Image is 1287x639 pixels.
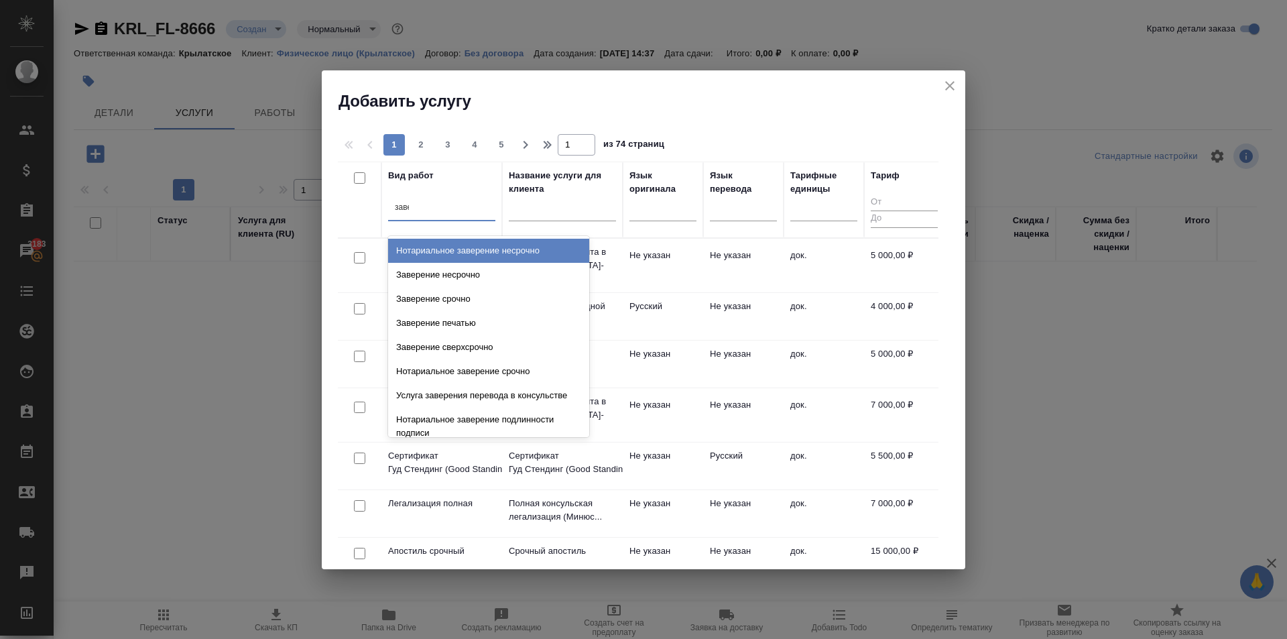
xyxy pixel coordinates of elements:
div: Тариф [871,169,900,182]
td: Не указан [623,242,703,289]
td: док. [784,490,864,537]
span: из 74 страниц [603,136,664,156]
div: Название услуги для клиента [509,169,616,196]
div: Заверение несрочно [388,263,589,287]
td: 5 000,00 ₽ [864,242,944,289]
td: Не указан [703,293,784,340]
td: док. [784,538,864,585]
p: Сертификат Гуд Стендинг (Good Standin... [509,449,616,476]
input: До [871,211,938,227]
td: 4 000,00 ₽ [864,293,944,340]
div: Нотариальное заверение срочно [388,359,589,384]
td: Не указан [703,242,784,289]
button: 2 [410,134,432,156]
td: Не указан [623,538,703,585]
div: Вид работ [388,169,434,182]
td: 7 000,00 ₽ [864,490,944,537]
p: Полная консульская легализация (Минюс... [509,497,616,524]
div: Заверение печатью [388,311,589,335]
button: 3 [437,134,458,156]
td: Не указан [623,490,703,537]
button: close [940,76,960,96]
span: 5 [491,138,512,152]
div: Заверение сверхсрочно [388,335,589,359]
button: 4 [464,134,485,156]
td: 15 000,00 ₽ [864,538,944,585]
div: Язык оригинала [629,169,696,196]
span: 3 [437,138,458,152]
td: док. [784,341,864,388]
p: Апостиль срочный [388,544,495,558]
td: Русский [623,293,703,340]
td: док. [784,392,864,439]
span: 4 [464,138,485,152]
td: док. [784,293,864,340]
td: Не указан [623,443,703,489]
td: Не указан [623,392,703,439]
p: Срочный апостиль [509,544,616,558]
h2: Добавить услугу [339,91,965,112]
td: Не указан [703,392,784,439]
div: Язык перевода [710,169,777,196]
p: Сертификат Гуд Стендинг (Good Standin... [388,449,495,476]
div: Заверение срочно [388,287,589,311]
td: Не указан [703,538,784,585]
td: Не указан [703,490,784,537]
td: Не указан [623,341,703,388]
td: док. [784,242,864,289]
div: Тарифные единицы [790,169,857,196]
p: Легализация полная [388,497,495,510]
td: 7 000,00 ₽ [864,392,944,439]
div: Нотариальное заверение несрочно [388,239,589,263]
input: От [871,194,938,211]
span: 2 [410,138,432,152]
td: 5 000,00 ₽ [864,341,944,388]
div: Нотариальное заверение подлинности подписи [388,408,589,445]
button: 5 [491,134,512,156]
td: док. [784,443,864,489]
td: Не указан [703,341,784,388]
td: Русский [703,443,784,489]
td: 5 500,00 ₽ [864,443,944,489]
div: Услуга заверения перевода в консульстве [388,384,589,408]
